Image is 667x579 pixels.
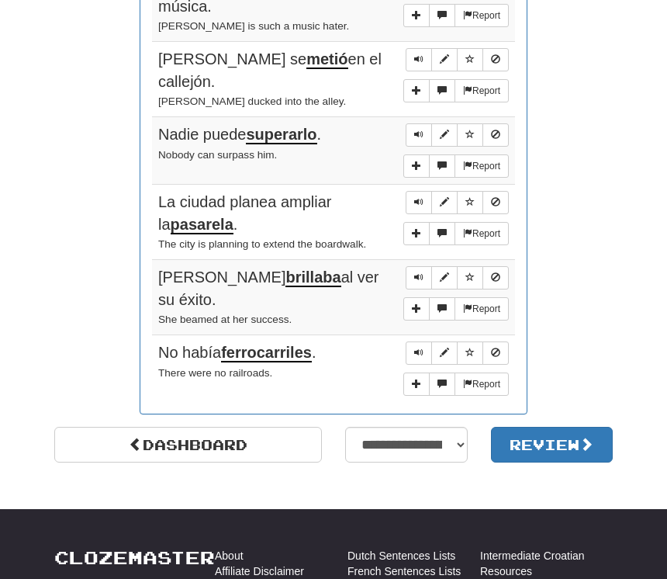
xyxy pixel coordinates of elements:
[431,191,458,214] button: Edit sentence
[171,216,233,234] u: pasarela
[406,342,432,365] button: Play sentence audio
[403,154,509,178] div: More sentence controls
[454,154,509,178] button: Report
[454,79,509,102] button: Report
[403,297,430,321] button: Add sentence to collection
[158,50,382,90] span: [PERSON_NAME] se en el callejón.
[347,563,461,579] a: French Sentences Lists
[158,367,272,379] small: There were no railroads.
[454,297,509,321] button: Report
[482,266,509,289] button: Toggle ignore
[480,548,613,579] a: Intermediate Croatian Resources
[406,266,509,289] div: Sentence controls
[482,123,509,147] button: Toggle ignore
[54,548,215,567] a: Clozemaster
[306,50,347,69] u: metió
[403,79,430,102] button: Add sentence to collection
[158,126,321,144] span: Nadie puede .
[403,4,430,27] button: Add sentence to collection
[454,222,509,245] button: Report
[347,548,455,563] a: Dutch Sentences Lists
[403,154,430,178] button: Add sentence to collection
[454,4,509,27] button: Report
[246,126,316,144] u: superarlo
[215,563,304,579] a: Affiliate Disclaimer
[403,297,509,321] div: More sentence controls
[285,269,340,287] u: brillaba
[482,342,509,365] button: Toggle ignore
[406,48,509,71] div: Sentence controls
[158,20,349,32] small: [PERSON_NAME] is such a music hater.
[158,314,292,325] small: She beamed at her success.
[406,342,509,365] div: Sentence controls
[403,79,509,102] div: More sentence controls
[403,373,430,396] button: Add sentence to collection
[431,266,458,289] button: Edit sentence
[431,123,458,147] button: Edit sentence
[403,222,509,245] div: More sentence controls
[457,123,483,147] button: Toggle favorite
[403,4,509,27] div: More sentence controls
[406,191,509,214] div: Sentence controls
[158,344,316,362] span: No había .
[457,266,483,289] button: Toggle favorite
[158,238,366,250] small: The city is planning to extend the boardwalk.
[406,191,432,214] button: Play sentence audio
[457,191,483,214] button: Toggle favorite
[406,123,509,147] div: Sentence controls
[215,548,244,563] a: About
[431,342,458,365] button: Edit sentence
[221,344,312,362] u: ferrocarriles
[482,48,509,71] button: Toggle ignore
[158,269,379,308] span: [PERSON_NAME] al ver su éxito.
[158,193,332,234] span: La ciudad planea ampliar la .
[454,373,509,396] button: Report
[482,191,509,214] button: Toggle ignore
[457,342,483,365] button: Toggle favorite
[406,123,432,147] button: Play sentence audio
[54,427,322,463] a: Dashboard
[431,48,458,71] button: Edit sentence
[491,427,613,463] button: Review
[158,149,277,161] small: Nobody can surpass him.
[406,48,432,71] button: Play sentence audio
[403,222,430,245] button: Add sentence to collection
[406,266,432,289] button: Play sentence audio
[403,373,509,396] div: More sentence controls
[457,48,483,71] button: Toggle favorite
[158,95,346,107] small: [PERSON_NAME] ducked into the alley.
